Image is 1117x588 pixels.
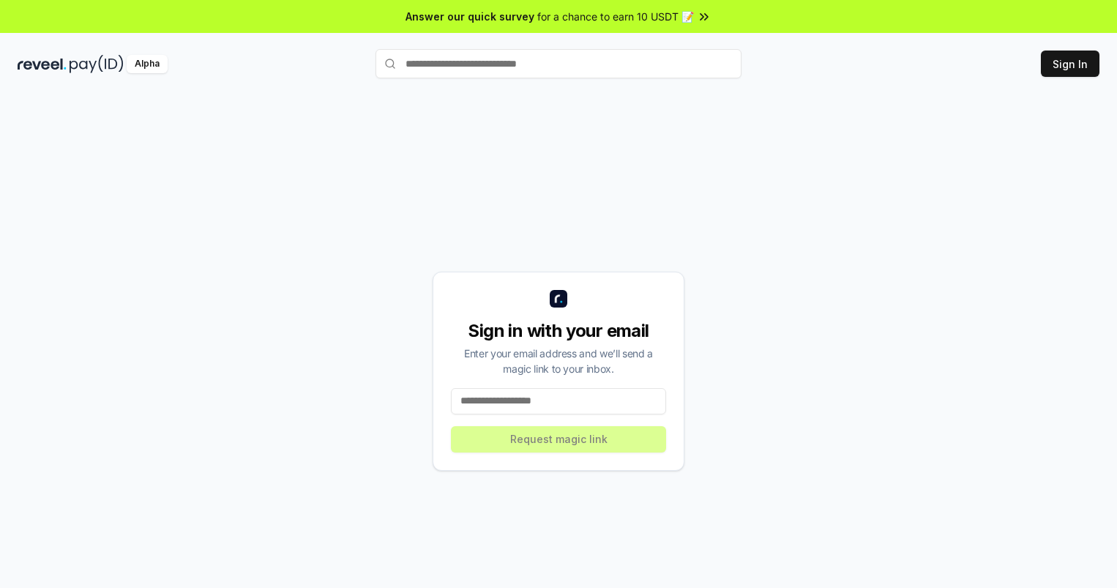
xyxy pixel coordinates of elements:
span: Answer our quick survey [406,9,534,24]
img: pay_id [70,55,124,73]
div: Alpha [127,55,168,73]
span: for a chance to earn 10 USDT 📝 [537,9,694,24]
button: Sign In [1041,51,1099,77]
div: Enter your email address and we’ll send a magic link to your inbox. [451,346,666,376]
img: reveel_dark [18,55,67,73]
img: logo_small [550,290,567,308]
div: Sign in with your email [451,319,666,343]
